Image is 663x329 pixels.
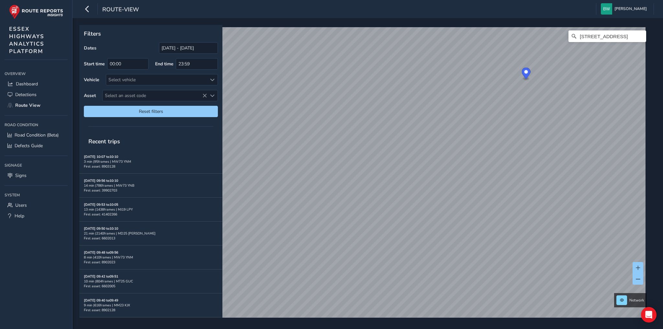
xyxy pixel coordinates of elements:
span: Users [15,202,27,208]
span: Reset filters [89,108,213,115]
div: Signage [5,160,68,170]
span: ESSEX HIGHWAYS ANALYTICS PLATFORM [9,25,44,55]
a: Dashboard [5,79,68,89]
strong: [DATE] 09:42 to 09:51 [84,274,118,279]
label: Asset [84,93,96,99]
div: Road Condition [5,120,68,130]
div: Select an asset code [207,90,218,101]
span: First asset: 41402266 [84,212,117,217]
div: Map marker [522,68,531,81]
div: 8 min | 410 frames | MW73 YNM [84,255,218,260]
strong: [DATE] 10:07 to 10:10 [84,154,118,159]
label: Dates [84,45,96,51]
label: End time [155,61,174,67]
a: Detections [5,89,68,100]
strong: [DATE] 09:40 to 09:49 [84,298,118,303]
img: diamond-layout [601,3,612,15]
span: Dashboard [16,81,38,87]
a: Help [5,211,68,221]
span: First asset: 8902023 [84,260,115,265]
div: Overview [5,69,68,79]
div: System [5,190,68,200]
div: 14 min | 786 frames | MW73 YNB [84,183,218,188]
button: Reset filters [84,106,218,117]
div: 3 min | 95 frames | MW73 YNM [84,159,218,164]
button: [PERSON_NAME] [601,3,649,15]
strong: [DATE] 09:56 to 10:10 [84,178,118,183]
strong: [DATE] 09:48 to 09:56 [84,250,118,255]
a: Road Condition (Beta) [5,130,68,140]
span: First asset: 6602005 [84,284,115,289]
span: Network [629,298,644,303]
strong: [DATE] 09:50 to 10:10 [84,226,118,231]
span: First asset: 39902703 [84,188,117,193]
span: First asset: 8903128 [84,164,115,169]
span: Select an asset code [103,90,207,101]
span: Recent trips [84,133,125,150]
strong: [DATE] 09:53 to 10:05 [84,202,118,207]
img: rr logo [9,5,63,19]
span: Help [15,213,24,219]
span: First asset: 6602013 [84,236,115,241]
span: Signs [15,172,27,179]
canvas: Map [82,27,646,325]
a: Signs [5,170,68,181]
span: Defects Guide [15,143,43,149]
input: Search [568,30,646,42]
a: Defects Guide [5,140,68,151]
a: Route View [5,100,68,111]
span: [PERSON_NAME] [614,3,647,15]
span: Detections [15,92,37,98]
label: Vehicle [84,77,99,83]
a: Users [5,200,68,211]
label: Start time [84,61,105,67]
div: Open Intercom Messenger [641,307,657,323]
div: 9 min | 616 frames | MM23 KJX [84,303,218,308]
p: Filters [84,29,218,38]
span: First asset: 8902128 [84,308,115,313]
span: Route View [15,102,40,108]
div: 21 min | 2140 frames | MD25 [PERSON_NAME] [84,231,218,236]
span: route-view [102,5,139,15]
span: Road Condition (Beta) [15,132,59,138]
div: Select vehicle [106,74,207,85]
div: 13 min | 1438 frames | MJ19 LPY [84,207,218,212]
div: 10 min | 804 frames | MT25 GUC [84,279,218,284]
